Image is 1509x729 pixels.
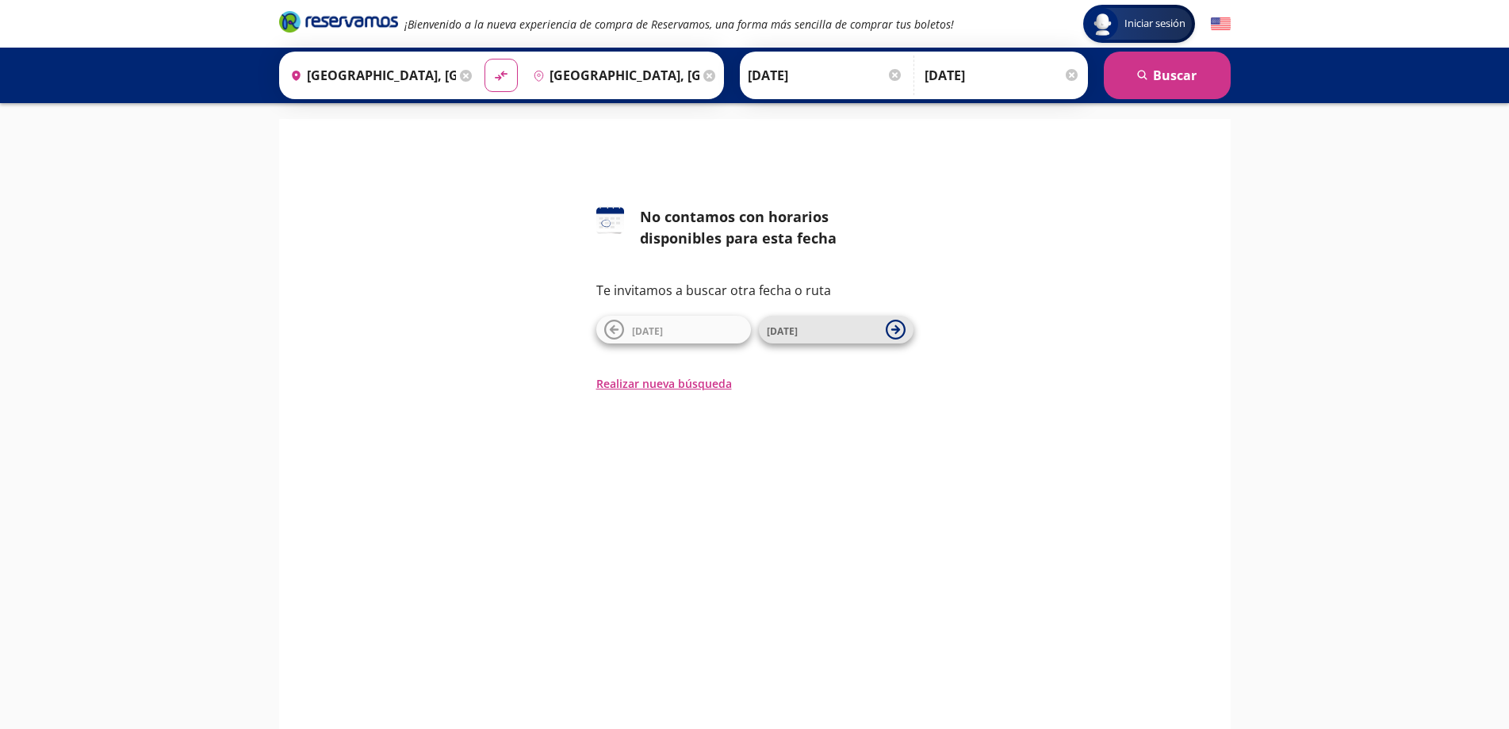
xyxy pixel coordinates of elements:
button: [DATE] [596,316,751,343]
button: English [1211,14,1231,34]
span: [DATE] [632,324,663,338]
span: [DATE] [767,324,798,338]
button: Realizar nueva búsqueda [596,375,732,392]
button: Buscar [1104,52,1231,99]
input: Buscar Origen [284,56,457,95]
a: Brand Logo [279,10,398,38]
input: Opcional [925,56,1080,95]
em: ¡Bienvenido a la nueva experiencia de compra de Reservamos, una forma más sencilla de comprar tus... [404,17,954,32]
i: Brand Logo [279,10,398,33]
span: Iniciar sesión [1118,16,1192,32]
input: Elegir Fecha [748,56,903,95]
p: Te invitamos a buscar otra fecha o ruta [596,281,913,300]
input: Buscar Destino [527,56,699,95]
button: [DATE] [759,316,913,343]
div: No contamos con horarios disponibles para esta fecha [640,206,913,249]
